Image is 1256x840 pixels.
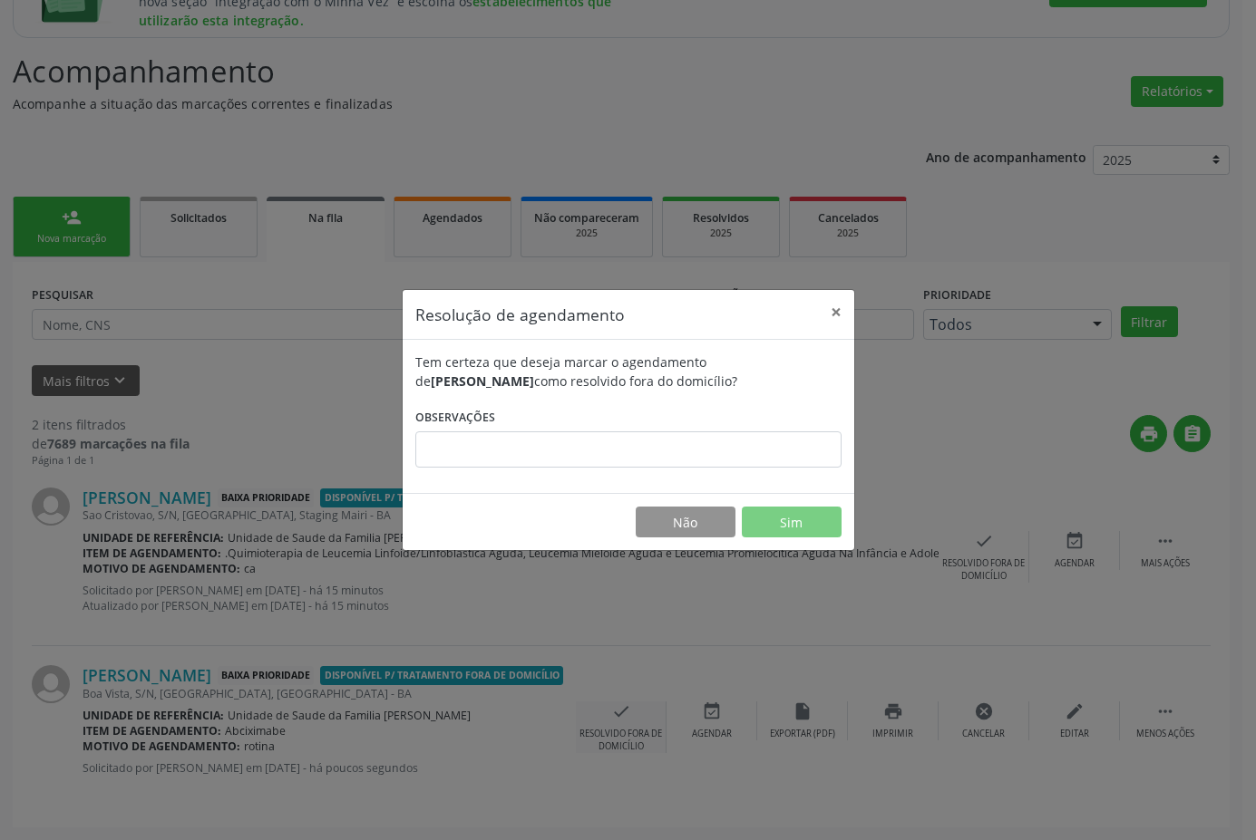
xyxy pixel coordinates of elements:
label: Observações [415,403,495,431]
div: Tem certeza que deseja marcar o agendamento de como resolvido fora do domicílio? [415,352,842,391]
button: Sim [742,507,842,537]
button: Close [818,290,854,334]
b: [PERSON_NAME] [431,372,534,390]
h5: Resolução de agendamento [415,303,625,326]
button: Não [636,507,735,537]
